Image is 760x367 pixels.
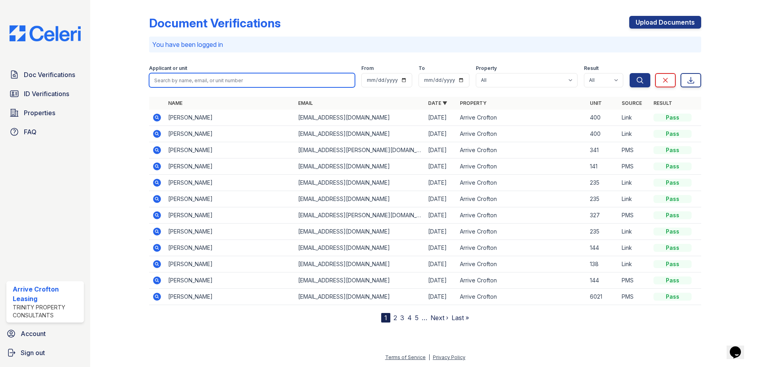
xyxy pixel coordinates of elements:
[295,256,425,272] td: [EMAIL_ADDRESS][DOMAIN_NAME]
[295,191,425,207] td: [EMAIL_ADDRESS][DOMAIN_NAME]
[295,126,425,142] td: [EMAIL_ADDRESS][DOMAIN_NAME]
[415,314,419,322] a: 5
[457,175,587,191] td: Arrive Crofton
[165,191,295,207] td: [PERSON_NAME]
[152,40,698,49] p: You have been logged in
[653,114,692,122] div: Pass
[419,65,425,71] label: To
[584,65,599,71] label: Result
[476,65,497,71] label: Property
[24,108,55,118] span: Properties
[457,256,587,272] td: Arrive Crofton
[653,100,672,106] a: Result
[3,345,87,361] a: Sign out
[6,105,84,121] a: Properties
[587,224,618,240] td: 235
[425,175,457,191] td: [DATE]
[425,224,457,240] td: [DATE]
[295,224,425,240] td: [EMAIL_ADDRESS][DOMAIN_NAME]
[587,142,618,158] td: 341
[385,354,426,360] a: Terms of Service
[457,110,587,126] td: Arrive Crofton
[618,224,650,240] td: Link
[587,191,618,207] td: 235
[3,326,87,342] a: Account
[452,314,469,322] a: Last »
[295,142,425,158] td: [EMAIL_ADDRESS][PERSON_NAME][DOMAIN_NAME]
[653,146,692,154] div: Pass
[6,67,84,83] a: Doc Verifications
[587,110,618,126] td: 400
[295,110,425,126] td: [EMAIL_ADDRESS][DOMAIN_NAME]
[165,240,295,256] td: [PERSON_NAME]
[653,195,692,203] div: Pass
[149,16,281,30] div: Document Verifications
[618,256,650,272] td: Link
[24,70,75,79] span: Doc Verifications
[587,175,618,191] td: 235
[425,126,457,142] td: [DATE]
[21,348,45,357] span: Sign out
[587,240,618,256] td: 144
[618,175,650,191] td: Link
[618,289,650,305] td: PMS
[622,100,642,106] a: Source
[587,126,618,142] td: 400
[422,313,427,323] span: …
[618,142,650,158] td: PMS
[298,100,313,106] a: Email
[653,228,692,236] div: Pass
[457,158,587,175] td: Arrive Crofton
[295,207,425,224] td: [EMAIL_ADDRESS][PERSON_NAME][DOMAIN_NAME]
[407,314,412,322] a: 4
[430,314,448,322] a: Next ›
[394,314,397,322] a: 2
[653,211,692,219] div: Pass
[168,100,182,106] a: Name
[295,289,425,305] td: [EMAIL_ADDRESS][DOMAIN_NAME]
[457,289,587,305] td: Arrive Crofton
[165,158,295,175] td: [PERSON_NAME]
[653,130,692,138] div: Pass
[618,272,650,289] td: PMS
[653,179,692,187] div: Pass
[165,142,295,158] td: [PERSON_NAME]
[425,240,457,256] td: [DATE]
[13,284,81,303] div: Arrive Crofton Leasing
[425,191,457,207] td: [DATE]
[6,86,84,102] a: ID Verifications
[425,142,457,158] td: [DATE]
[618,126,650,142] td: Link
[295,272,425,289] td: [EMAIL_ADDRESS][DOMAIN_NAME]
[653,293,692,301] div: Pass
[3,25,87,41] img: CE_Logo_Blue-a8612792a0a2168367f1c8372b55b34899dd931a85d93a1a3d3e32e68fde9ad4.png
[653,276,692,284] div: Pass
[457,272,587,289] td: Arrive Crofton
[165,175,295,191] td: [PERSON_NAME]
[618,240,650,256] td: Link
[457,224,587,240] td: Arrive Crofton
[165,110,295,126] td: [PERSON_NAME]
[24,127,37,137] span: FAQ
[425,158,457,175] td: [DATE]
[165,207,295,224] td: [PERSON_NAME]
[587,272,618,289] td: 144
[587,289,618,305] td: 6021
[457,191,587,207] td: Arrive Crofton
[653,260,692,268] div: Pass
[165,272,295,289] td: [PERSON_NAME]
[618,207,650,224] td: PMS
[425,272,457,289] td: [DATE]
[457,142,587,158] td: Arrive Crofton
[460,100,487,106] a: Property
[165,289,295,305] td: [PERSON_NAME]
[629,16,701,29] a: Upload Documents
[149,65,187,71] label: Applicant or unit
[587,158,618,175] td: 141
[428,100,447,106] a: Date ▼
[149,73,355,87] input: Search by name, email, or unit number
[425,289,457,305] td: [DATE]
[653,162,692,170] div: Pass
[425,207,457,224] td: [DATE]
[165,224,295,240] td: [PERSON_NAME]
